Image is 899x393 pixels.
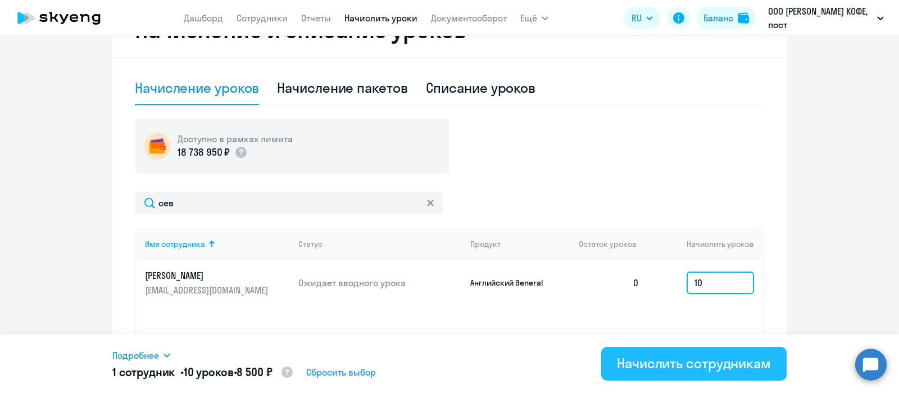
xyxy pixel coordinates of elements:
div: Статус [298,239,323,249]
p: [EMAIL_ADDRESS][DOMAIN_NAME] [145,284,271,296]
span: Ещё [520,11,537,25]
div: Списание уроков [426,79,536,97]
img: balance [738,12,749,24]
div: Остаток уроков [579,239,648,249]
button: Балансbalance [697,7,756,29]
a: [PERSON_NAME][EMAIL_ADDRESS][DOMAIN_NAME] [145,269,289,296]
div: Статус [298,239,461,249]
img: wallet-circle.png [144,133,171,160]
span: 10 уроков [184,365,234,379]
div: Продукт [470,239,501,249]
a: Начислить уроки [344,12,417,24]
span: Подробнее [112,349,159,362]
p: Ожидает вводного урока [298,277,461,289]
h5: 1 сотрудник • • [112,364,294,381]
div: Имя сотрудника [145,239,289,249]
th: Начислить уроков [648,229,763,259]
a: Дашборд [184,12,223,24]
div: Баланс [703,11,733,25]
a: Сотрудники [237,12,288,24]
span: Остаток уроков [579,239,637,249]
span: Сбросить выбор [306,365,376,379]
button: Ещё [520,7,548,29]
button: RU [624,7,661,29]
a: Документооборот [431,12,507,24]
h2: Начисление и списание уроков [135,16,764,43]
a: Отчеты [301,12,331,24]
div: Начислить сотрудникам [617,354,771,372]
div: Имя сотрудника [145,239,205,249]
td: 0 [570,259,648,306]
span: 8 500 ₽ [237,365,272,379]
p: [PERSON_NAME] [145,269,271,282]
input: Поиск по имени, email, продукту или статусу [135,192,443,214]
p: Английский General [470,278,555,288]
button: ООО [PERSON_NAME] КОФЕ, пост [762,4,889,31]
span: RU [632,11,642,25]
button: Начислить сотрудникам [601,347,787,381]
div: Продукт [470,239,570,249]
div: Начисление пакетов [277,79,407,97]
div: Начисление уроков [135,79,259,97]
p: 18 738 950 ₽ [178,145,230,160]
h5: Доступно в рамках лимита [178,133,293,145]
p: ООО [PERSON_NAME] КОФЕ, пост [768,4,873,31]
